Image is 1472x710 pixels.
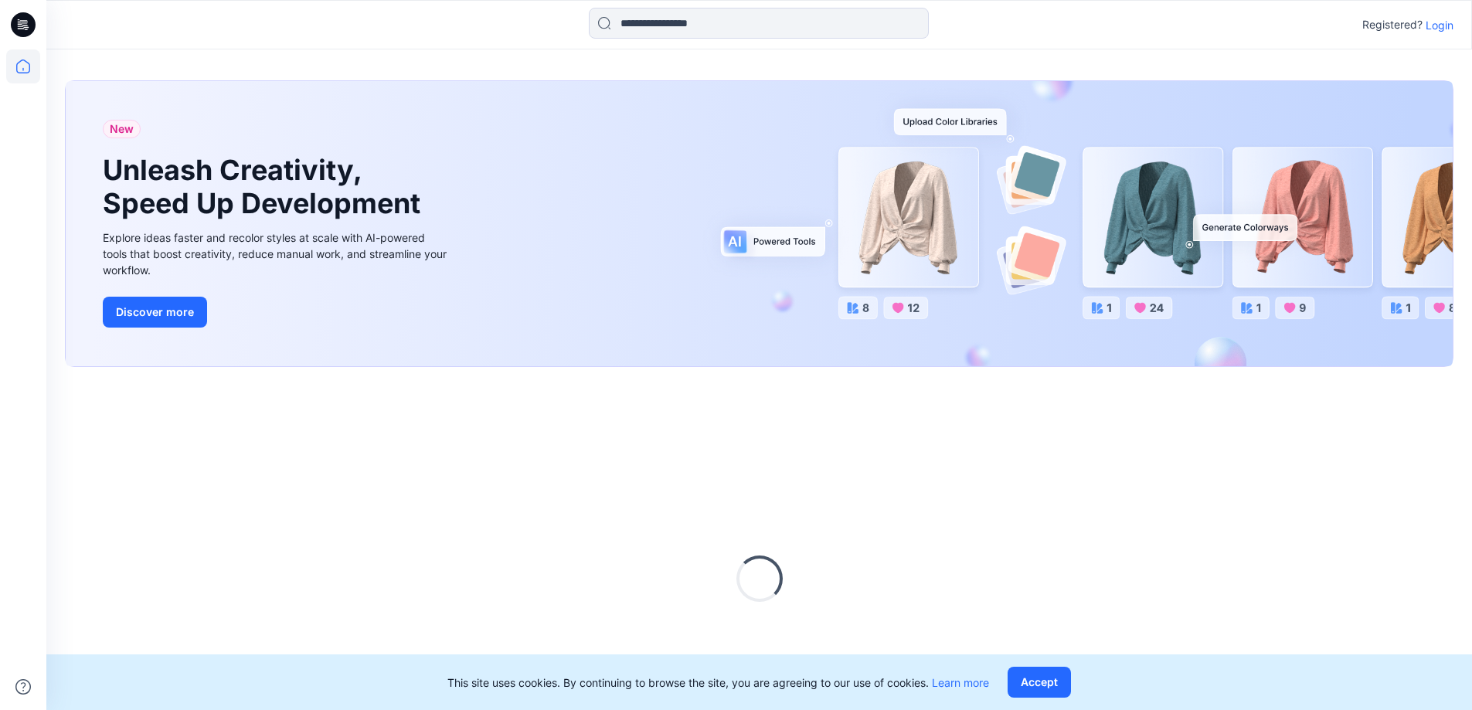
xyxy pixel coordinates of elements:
div: Explore ideas faster and recolor styles at scale with AI-powered tools that boost creativity, red... [103,229,450,278]
p: Registered? [1362,15,1423,34]
button: Discover more [103,297,207,328]
a: Learn more [932,676,989,689]
a: Discover more [103,297,450,328]
h1: Unleash Creativity, Speed Up Development [103,154,427,220]
button: Accept [1008,667,1071,698]
span: New [110,120,134,138]
p: Login [1426,17,1453,33]
p: This site uses cookies. By continuing to browse the site, you are agreeing to our use of cookies. [447,674,989,691]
